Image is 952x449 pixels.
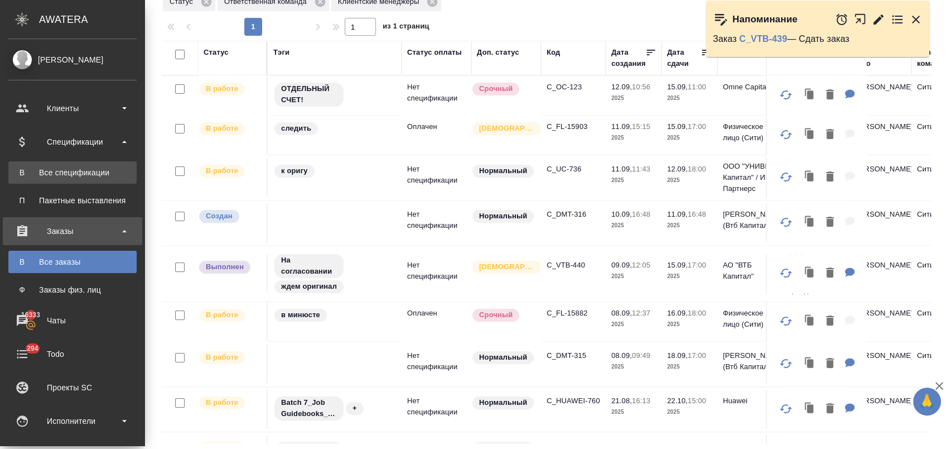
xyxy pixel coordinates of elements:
p: 15.09, [667,83,688,91]
p: 11.09, [611,122,632,131]
p: 08.09, [611,309,632,317]
div: Все спецификации [14,167,131,178]
p: Нормальный [479,165,527,176]
button: Клонировать [799,84,820,107]
div: Статус [204,47,229,58]
p: C_DMT-316 [547,209,600,220]
p: Создан [206,211,233,222]
p: 2025 [611,132,656,144]
span: 🙏 [917,390,936,413]
div: Выставляет ПМ после принятия заказа от КМа [198,164,261,179]
p: C_VTB-440 [547,260,600,271]
td: Нет спецификации [402,345,471,384]
p: В работе [206,165,238,176]
p: 17:00 [688,122,706,131]
a: ППакетные выставления [8,189,137,212]
button: Удалить [820,123,839,146]
p: 12.09, [611,83,632,91]
p: Batch 7_Job Guidebooks_22.10 [281,397,337,419]
p: Выполнен [206,261,244,273]
button: Обновить [772,209,799,236]
td: [PERSON_NAME] [847,203,911,242]
p: 2025 [611,93,656,104]
p: 09:49 [632,351,650,360]
button: Удалить [820,398,839,421]
p: 16:48 [632,210,650,218]
button: Открыть в новой вкладке [854,7,867,31]
td: [PERSON_NAME] [847,116,911,155]
button: Удалить [820,166,839,189]
p: 11:00 [688,83,706,91]
td: [PERSON_NAME] [847,76,911,115]
div: следить [273,121,396,136]
button: 🙏 [913,388,941,415]
td: Нет спецификации [402,203,471,242]
p: 17:00 [688,351,706,360]
button: Обновить [772,350,799,377]
p: 2025 [667,361,712,372]
button: Обновить [772,260,799,286]
div: Выставляется автоматически для первых 3 заказов нового контактного лица. Особое внимание [471,260,535,275]
button: Обновить [772,164,799,190]
p: 15:00 [688,397,706,405]
button: Клонировать [799,310,820,333]
td: [PERSON_NAME] [847,254,911,293]
button: Клонировать [799,398,820,421]
div: AWATERA [39,8,145,31]
button: Обновить [772,121,799,148]
p: 15:15 [632,122,650,131]
p: + [352,403,357,414]
div: Выставляет ПМ после принятия заказа от КМа [198,121,261,136]
p: 18:00 [688,309,706,317]
p: 2025 [611,319,656,330]
button: Удалить [820,352,839,375]
div: Клиенты [8,100,137,117]
div: Заказы физ. лиц [14,284,131,295]
p: C_UC-736 [547,164,600,175]
button: Удалить [820,262,839,285]
p: в минюсте [281,309,320,321]
div: ОТДЕЛЬНЫЙ СЧЕТ! [273,82,396,108]
div: Выставляет ПМ после принятия заказа от КМа [198,82,261,97]
button: Обновить [772,308,799,335]
p: следить [281,123,311,134]
div: Выставляется автоматически, если на указанный объем услуг необходимо больше времени в стандартном... [471,82,535,97]
p: 2025 [667,93,712,104]
div: Заказы [8,223,137,240]
div: Выставляется автоматически для первых 3 заказов нового контактного лица. Особое внимание [471,121,535,136]
p: C_FL-15903 [547,121,600,132]
p: 15.09, [667,261,688,269]
div: Дата создания [611,47,645,69]
div: Код [547,47,560,58]
td: Нет спецификации [402,254,471,293]
button: Клонировать [799,211,820,234]
p: Нормальный [479,352,527,363]
span: из 1 страниц [383,20,429,36]
p: 2025 [667,175,712,186]
td: [PERSON_NAME] [847,345,911,384]
p: C_FL-15882 [547,308,600,319]
div: Исполнители [8,413,137,429]
p: к оригу [281,165,308,176]
p: ждем оригинал [281,281,337,292]
button: Для КМ: разверстать то, что на перевод. на редактуру можно с листа из папки на перевод переводим ... [839,352,861,375]
p: Omne Capital [723,82,776,93]
div: Статус по умолчанию для стандартных заказов [471,164,535,179]
p: 12:37 [632,309,650,317]
button: Удалить [820,84,839,107]
p: ООО "Сырьевые Товары Трейдинг" [787,251,841,296]
p: 2025 [611,271,656,282]
div: Проекты SC [8,379,137,396]
button: Клонировать [799,262,820,285]
p: 2025 [611,407,656,418]
p: 15.09, [667,122,688,131]
button: Удалить [820,310,839,333]
p: 2025 [611,220,656,231]
div: Все заказы [14,256,131,268]
p: Физическое лицо (Сити) [723,121,776,144]
div: Тэги [273,47,289,58]
p: 2025 [611,175,656,186]
p: 22.10, [667,397,688,405]
div: На согласовании, ждем оригинал [273,253,396,294]
p: 2025 [611,361,656,372]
